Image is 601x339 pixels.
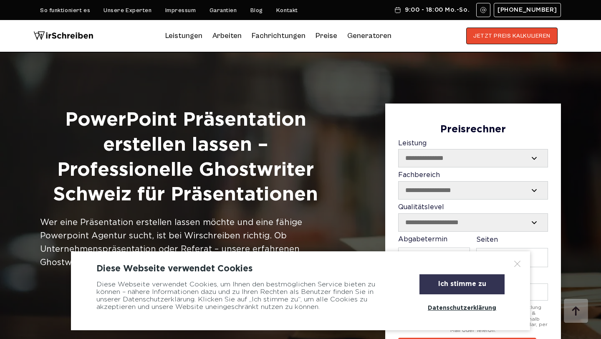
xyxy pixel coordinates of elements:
select: Fachbereich [399,182,548,199]
div: Diese Webseite verwendet Cookies, um Ihnen den bestmöglichen Service bieten zu können – nähere In... [96,274,399,318]
label: Qualitätslevel [398,204,548,232]
img: button top [563,299,588,324]
img: Schedule [394,7,402,13]
h1: PowerPoint Präsentation erstellen lassen – Professionelle Ghostwriter Schweiz für Präsentationen [40,108,331,207]
div: Wer eine Präsentation erstellen lassen möchte und eine fähige Powerpoint Agentur sucht, ist bei W... [40,216,331,269]
select: Leistung [399,149,548,167]
a: Datenschutzerklärung [419,299,505,318]
a: Kontakt [276,7,298,14]
img: Email [480,7,487,13]
input: Abgabetermin [398,248,470,267]
span: 9:00 - 18:00 Mo.-So. [405,7,470,13]
label: Leistung [398,140,548,168]
a: Fachrichtungen [252,29,306,43]
a: So funktioniert es [40,7,90,14]
a: Preise [316,31,337,40]
select: Qualitätslevel [399,214,548,231]
div: Preisrechner [398,124,548,136]
span: [PHONE_NUMBER] [497,7,557,13]
a: Arbeiten [212,29,242,43]
a: Leistungen [165,29,202,43]
a: Garantien [210,7,237,14]
span: Seiten [476,237,498,243]
a: Generatoren [347,29,391,43]
a: [PHONE_NUMBER] [494,3,561,17]
label: Fachbereich [398,172,548,200]
a: Unsere Experten [104,7,152,14]
div: Diese Webseite verwendet Cookies [96,264,505,274]
a: Impressum [165,7,196,14]
button: JETZT PREIS KALKULIEREN [466,28,558,44]
a: Blog [250,7,263,14]
img: logo wirschreiben [33,28,93,44]
div: Ich stimme zu [419,274,505,294]
label: Abgabetermin [398,236,470,268]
